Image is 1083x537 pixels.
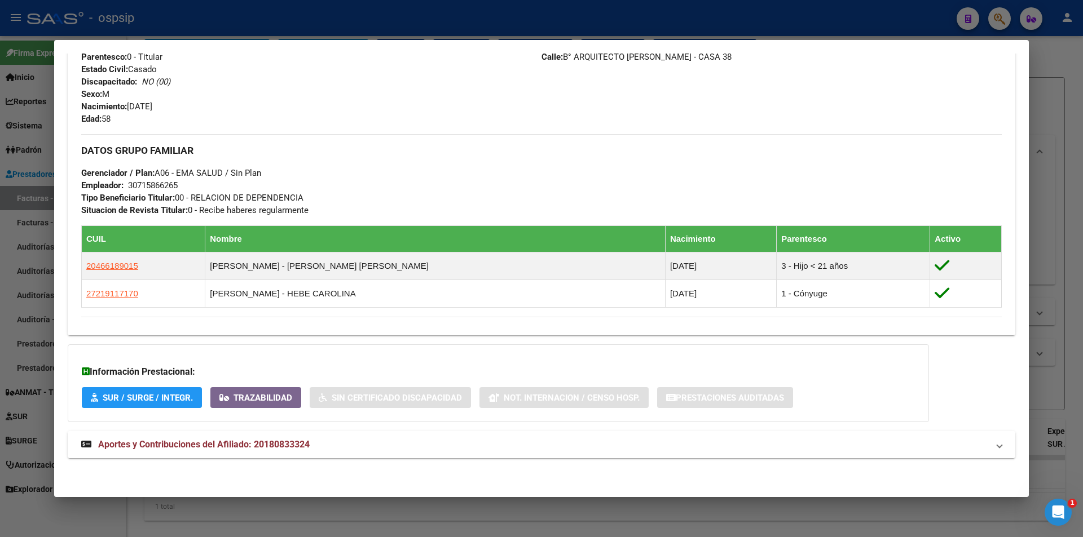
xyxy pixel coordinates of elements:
[13,123,36,145] div: Profile image for Soporte
[81,193,303,203] span: 00 - RELACION DE DEPENDENCIA
[81,114,102,124] strong: Edad:
[541,52,732,62] span: B° ARQUITECTO [PERSON_NAME] - CASA 38
[73,176,122,188] div: • Hace 5sem
[86,261,138,270] span: 20466189015
[479,387,649,408] button: Not. Internacion / Censo Hosp.
[73,51,111,63] div: • Hace 4d
[73,134,122,146] div: • Hace 3sem
[210,387,301,408] button: Trazabilidad
[128,179,178,192] div: 30715866265
[40,290,761,299] span: 📣 Res. 01/2025: Nuevos Movimientos Hola [PERSON_NAME]! Te traemos las últimas Altas y Bajas relac...
[81,205,188,215] strong: Situacion de Revista Titular:
[310,387,471,408] button: Sin Certificado Discapacidad
[13,81,36,104] div: Profile image for Soporte
[81,64,157,74] span: Casado
[40,176,71,188] div: Soporte
[113,352,226,397] button: Mensajes
[657,387,793,408] button: Prestaciones Auditadas
[1045,499,1072,526] iframe: Intercom live chat
[81,77,137,87] strong: Discapacitado:
[205,252,666,279] td: [PERSON_NAME] - [PERSON_NAME] [PERSON_NAME]
[81,168,261,178] span: A06 - EMA SALUD / Sin Plan
[13,39,36,62] div: Profile image for Soporte
[777,279,930,307] td: 1 - Cónyuge
[504,393,640,403] span: Not. Internacion / Censo Hosp.
[81,52,162,62] span: 0 - Titular
[665,225,776,252] th: Nacimiento
[40,134,71,146] div: Soporte
[81,193,175,203] strong: Tipo Beneficiario Titular:
[81,144,1002,157] h3: DATOS GRUPO FAMILIAR
[205,279,666,307] td: [PERSON_NAME] - HEBE CAROLINA
[81,89,102,99] strong: Sexo:
[205,225,666,252] th: Nombre
[48,317,178,340] button: Envíanos un mensaje
[82,365,915,379] h3: Información Prestacional:
[40,301,71,313] div: Soporte
[777,252,930,279] td: 3 - Hijo < 21 años
[103,393,193,403] span: SUR / SURGE / INTEGR.
[82,225,205,252] th: CUIL
[68,431,1015,458] mat-expansion-panel-header: Aportes y Contribuciones del Afiliado: 20180833324
[142,77,170,87] i: NO (00)
[82,387,202,408] button: SUR / SURGE / INTEGR.
[676,393,784,403] span: Prestaciones Auditadas
[777,225,930,252] th: Parentesco
[98,439,310,450] span: Aportes y Contribuciones del Afiliado: 20180833324
[665,252,776,279] td: [DATE]
[81,101,152,112] span: [DATE]
[234,393,292,403] span: Trazabilidad
[81,205,309,215] span: 0 - Recibe haberes regularmente
[40,92,71,104] div: Soporte
[13,165,36,187] div: Profile image for Soporte
[73,259,127,271] div: • Hace 16sem
[198,5,218,25] div: Cerrar
[81,64,128,74] strong: Estado Civil:
[13,290,36,312] div: Profile image for Soporte
[541,52,563,62] strong: Calle:
[81,89,109,99] span: M
[40,51,71,63] div: Soporte
[85,5,143,24] h1: Mensajes
[81,180,124,190] strong: Empleador:
[73,92,122,104] div: • Hace 2sem
[73,301,127,313] div: • Hace 20sem
[148,380,190,388] span: Mensajes
[81,52,127,62] strong: Parentesco:
[40,40,255,49] span: [PERSON_NAME] a la espera de sus comentarios
[81,101,127,112] strong: Nacimiento:
[40,218,71,229] div: Soporte
[86,289,138,298] span: 27219117170
[332,393,462,403] span: Sin Certificado Discapacidad
[930,225,1002,252] th: Activo
[13,206,36,229] div: Profile image for Soporte
[73,218,122,229] div: • Hace 9sem
[665,279,776,307] td: [DATE]
[81,168,155,178] strong: Gerenciador / Plan:
[46,380,67,388] span: Inicio
[81,114,111,124] span: 58
[40,259,71,271] div: Soporte
[13,248,36,270] div: Profile image for Soporte
[1068,499,1077,508] span: 1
